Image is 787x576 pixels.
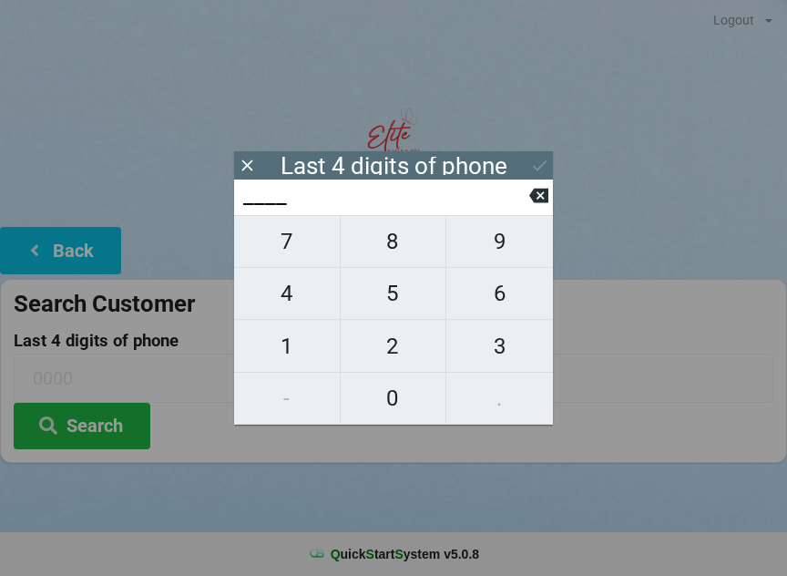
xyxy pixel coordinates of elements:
span: 1 [234,327,340,365]
span: 5 [341,274,446,313]
button: 0 [341,373,447,425]
span: 0 [341,379,446,417]
button: 9 [446,215,553,268]
span: 4 [234,274,340,313]
span: 8 [341,222,446,261]
button: 3 [446,320,553,372]
button: 8 [341,215,447,268]
div: Last 4 digits of phone [281,157,507,175]
button: 6 [446,268,553,320]
span: 2 [341,327,446,365]
button: 2 [341,320,447,372]
button: 5 [341,268,447,320]
span: 7 [234,222,340,261]
button: 7 [234,215,341,268]
button: 4 [234,268,341,320]
span: 9 [446,222,553,261]
span: 3 [446,327,553,365]
span: 6 [446,274,553,313]
button: 1 [234,320,341,372]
